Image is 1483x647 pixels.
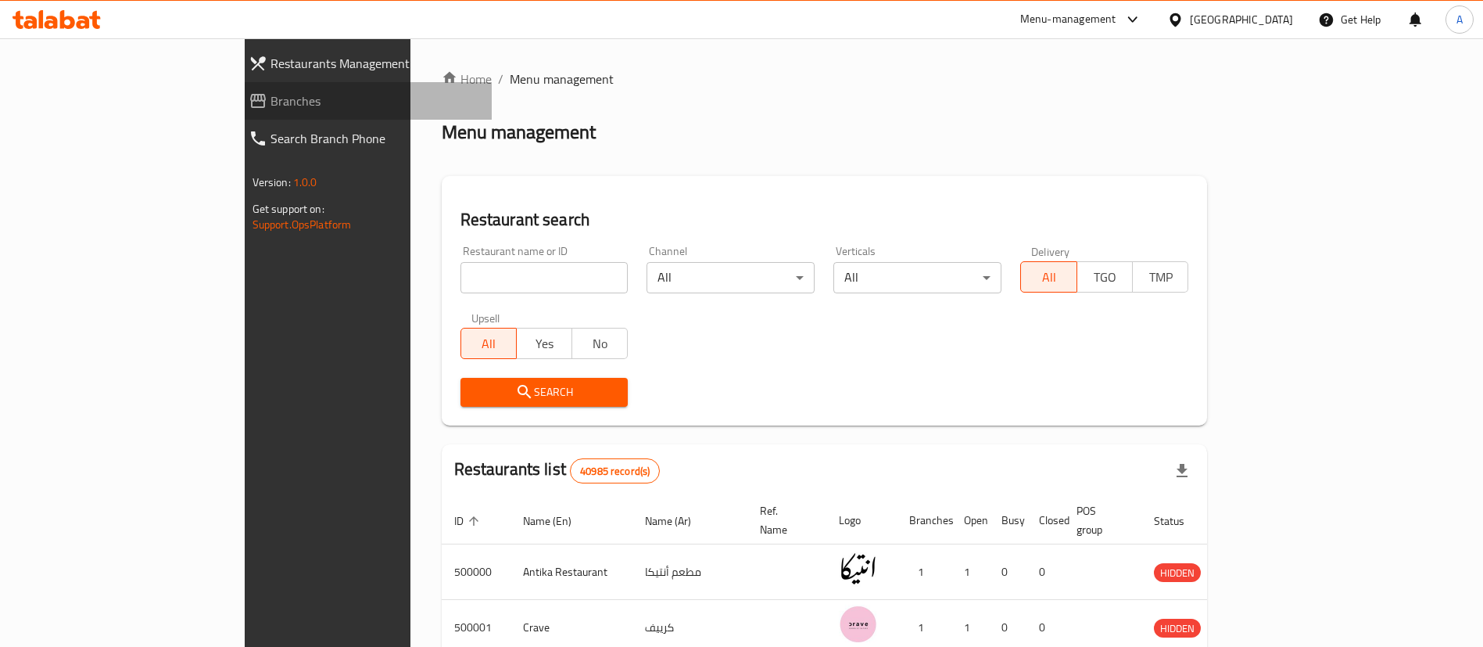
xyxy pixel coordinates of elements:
span: Search Branch Phone [270,129,480,148]
label: Delivery [1031,246,1070,257]
span: Search [473,383,616,402]
span: Yes [523,332,566,355]
td: 0 [989,545,1026,600]
input: Search for restaurant name or ID.. [460,262,629,293]
button: TGO [1076,261,1133,293]
a: Restaurants Management [236,45,493,82]
span: HIDDEN [1154,620,1201,638]
span: TGO [1084,266,1127,289]
span: 40985 record(s) [571,464,659,479]
img: Crave [839,605,878,644]
a: Search Branch Phone [236,120,493,157]
span: Get support on: [253,199,324,219]
span: Branches [270,92,480,110]
div: HIDDEN [1154,619,1201,638]
th: Open [951,497,989,545]
div: Menu-management [1020,10,1116,29]
li: / [498,70,503,88]
span: ID [454,512,484,530]
span: Status [1154,512,1205,530]
h2: Restaurants list [454,458,661,483]
span: POS group [1076,501,1123,539]
h2: Menu management [442,120,596,145]
h2: Restaurant search [460,208,1189,232]
span: Ref. Name [760,501,808,539]
button: All [1020,261,1076,293]
button: All [460,328,517,359]
a: Support.OpsPlatform [253,214,352,235]
label: Upsell [471,312,500,323]
span: Name (Ar) [645,512,711,530]
div: All [647,262,815,293]
th: Logo [826,497,897,545]
span: All [467,332,510,355]
span: Menu management [510,70,614,88]
div: Total records count [570,458,660,483]
th: Branches [897,497,951,545]
td: 0 [1026,545,1064,600]
span: TMP [1139,266,1182,289]
div: Export file [1163,452,1201,490]
div: HIDDEN [1154,563,1201,582]
nav: breadcrumb [442,70,1208,88]
span: HIDDEN [1154,564,1201,582]
button: Search [460,378,629,407]
th: Busy [989,497,1026,545]
td: Antika Restaurant [510,545,632,600]
span: 1.0.0 [293,172,317,192]
button: Yes [516,328,572,359]
td: 1 [897,545,951,600]
th: Closed [1026,497,1064,545]
div: [GEOGRAPHIC_DATA] [1190,11,1293,28]
span: Restaurants Management [270,54,480,73]
span: Name (En) [523,512,592,530]
td: مطعم أنتيكا [632,545,747,600]
button: TMP [1132,261,1188,293]
td: 1 [951,545,989,600]
span: Version: [253,172,291,192]
span: No [579,332,621,355]
div: All [833,262,1001,293]
span: All [1027,266,1070,289]
button: No [571,328,628,359]
img: Antika Restaurant [839,549,878,588]
span: A [1456,11,1463,28]
a: Branches [236,82,493,120]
